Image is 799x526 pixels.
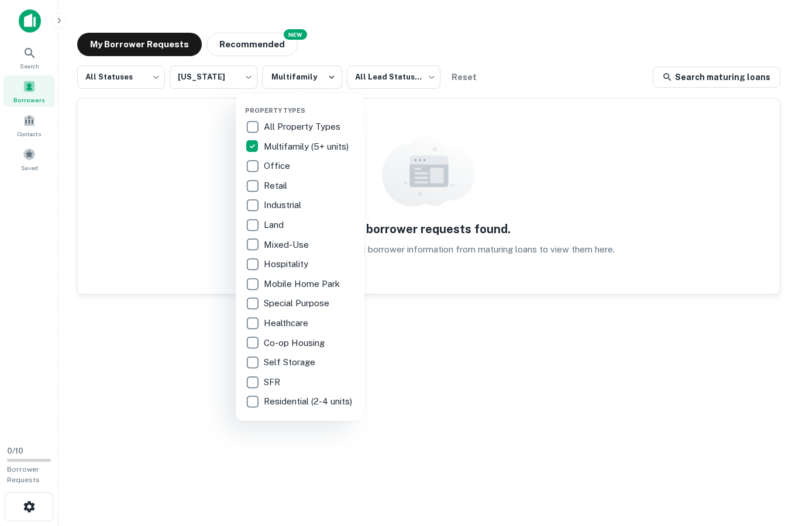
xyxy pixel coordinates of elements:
p: Residential (2-4 units) [264,394,354,409]
p: Co-op Housing [264,336,327,350]
p: Industrial [264,198,304,212]
p: Healthcare [264,316,311,330]
p: All Property Types [264,120,343,134]
iframe: Chat Widget [741,432,799,489]
span: Property Types [245,107,305,114]
p: Land [264,218,286,232]
p: Special Purpose [264,296,332,310]
p: Hospitality [264,257,311,271]
p: SFR [264,375,283,389]
p: Multifamily (5+ units) [264,140,351,154]
p: Self Storage [264,355,318,369]
p: Mobile Home Park [264,277,342,291]
p: Mixed-Use [264,238,311,252]
p: Retail [264,179,290,193]
p: Office [264,159,292,173]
